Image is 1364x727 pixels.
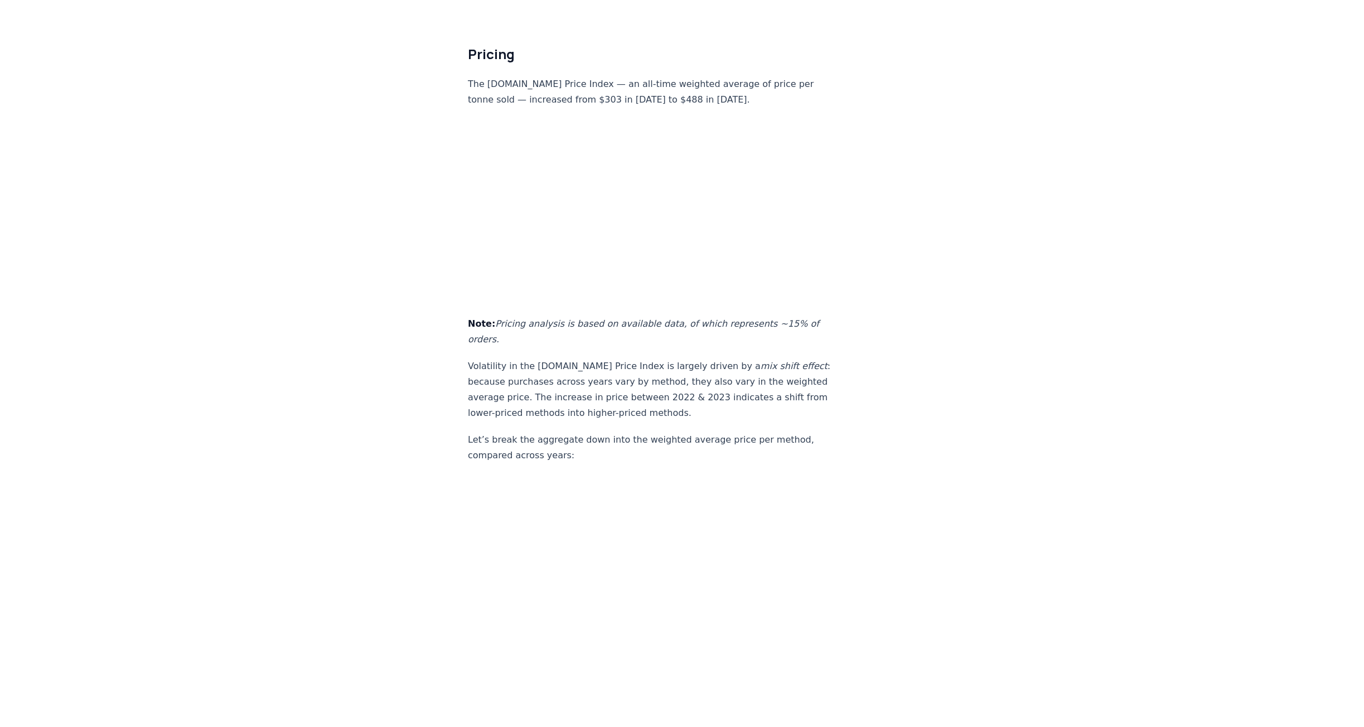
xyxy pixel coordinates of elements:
[468,318,495,329] strong: Note:
[468,76,837,108] p: The [DOMAIN_NAME] Price Index — an all-time weighted average of price per tonne sold — increased ...
[468,358,837,421] p: Volatility in the [DOMAIN_NAME] Price Index is largely driven by a : because purchases across yea...
[468,432,837,463] p: Let’s break the aggregate down into the weighted average price per method, compared across years:
[468,318,819,345] em: Pricing analysis is based on available data, of which represents ~15% of orders.
[761,361,828,371] em: mix shift effect
[468,27,837,63] h2: Pricing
